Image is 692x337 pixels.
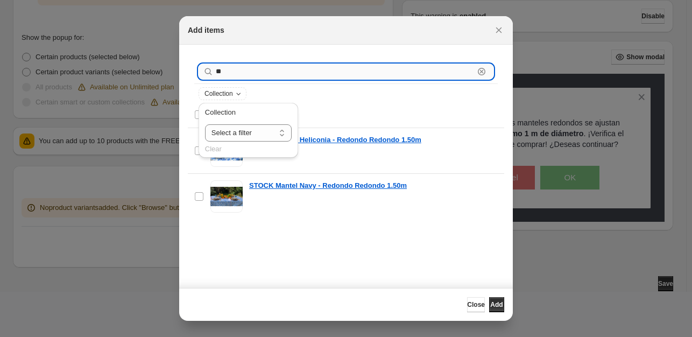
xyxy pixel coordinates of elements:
span: Collection [205,108,236,116]
a: STOCK Mantel Heliconia - Redondo Redondo 1.50m [249,135,421,145]
button: Add [489,297,504,312]
a: STOCK Mantel Navy - Redondo Redondo 1.50m [249,180,407,191]
span: Collection [204,89,233,98]
button: Close [467,297,485,312]
h2: Add items [188,25,224,36]
button: Close [491,23,506,38]
span: Add [490,300,503,309]
span: Close [467,300,485,309]
button: Collection [199,88,246,100]
button: Clear [476,66,487,77]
